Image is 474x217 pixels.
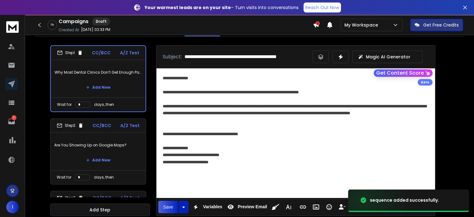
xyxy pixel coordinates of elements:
[57,50,83,56] div: Step 1
[93,195,111,201] p: CC/BCC
[50,45,146,112] li: Step1CC/BCCA/Z TestWhy Most Dental Clinics Don’t Get Enough PatientsAdd NewWait fordays, then
[158,201,178,213] button: Save
[94,102,114,107] p: days, then
[51,23,54,27] p: 0 %
[12,115,17,120] p: 1
[352,51,423,63] button: Magic AI Generator
[418,79,433,86] div: Beta
[6,201,19,213] button: I
[6,21,19,33] img: logo
[92,17,110,26] div: Draft
[92,50,111,56] p: CC/BCC
[283,201,294,213] button: More Text
[120,122,140,129] p: A/Z Test
[93,122,111,129] p: CC/BCC
[55,64,142,81] p: Why Most Dental Clinics Don’t Get Enough Patients
[57,102,72,107] p: Wait for
[323,201,335,213] button: Emoticons
[59,18,89,25] h1: Campaigns
[54,136,142,154] p: Are You Showing Up on Google Maps?
[225,201,268,213] button: Preview Email
[94,175,114,180] p: days, then
[57,123,84,128] div: Step 2
[120,50,139,56] p: A/Z Test
[237,204,268,210] span: Preview Email
[81,27,110,32] p: [DATE] 02:33 PM
[145,4,299,11] p: – Turn visits into conversations
[297,201,309,213] button: Insert Link (Ctrl+K)
[145,4,231,11] strong: Your warmest leads are on your site
[305,4,339,11] p: Reach Out Now
[304,2,341,12] a: Reach Out Now
[5,115,18,128] a: 1
[344,22,381,28] p: My Workspace
[410,19,463,31] button: Get Free Credits
[81,154,115,166] button: Add New
[190,201,223,213] button: Variables
[202,204,223,210] span: Variables
[270,201,281,213] button: Clean HTML
[310,201,322,213] button: Insert Image (Ctrl+P)
[57,195,84,201] div: Step 3
[423,22,459,28] p: Get Free Credits
[50,204,150,216] button: Add Step
[81,81,115,94] button: Add New
[374,69,433,77] button: Get Content Score
[366,54,410,60] p: Magic AI Generator
[370,197,439,203] div: sequence added successfully.
[163,53,182,61] p: Subject:
[120,195,140,201] p: A/Z Test
[59,27,80,32] p: Created At:
[57,175,71,180] p: Wait for
[50,118,146,185] li: Step2CC/BCCA/Z TestAre You Showing Up on Google Maps?Add NewWait fordays, then
[336,201,348,213] button: Insert Unsubscribe Link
